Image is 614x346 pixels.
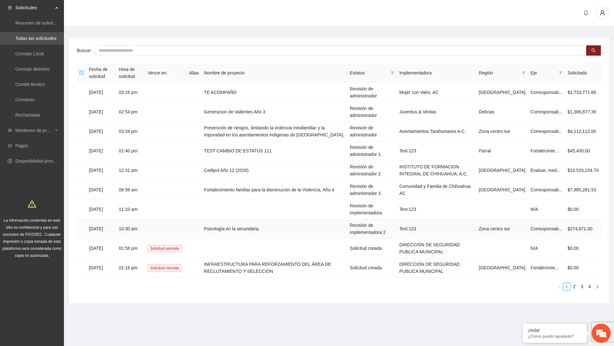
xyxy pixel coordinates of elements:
td: $0.00 [565,258,601,278]
td: 08:58 am [116,180,145,200]
span: Corresponsab... [531,90,563,95]
button: user [596,6,609,19]
span: warning [28,200,36,208]
li: 3 [578,283,586,290]
a: Convenio [15,97,34,102]
a: Rechazadas [15,112,40,118]
td: [DATE] [86,83,116,102]
td: Revisión de administrador [347,122,397,141]
td: DIRECCIÓN DE SEGURIDAD PUBLICA MUNICIPAL [397,258,476,278]
span: filter [520,68,527,78]
td: [DATE] [86,161,116,180]
span: Eje [531,69,556,76]
td: 01:40 pm [116,141,145,161]
span: Solicitud vencida [147,265,181,272]
td: Solicitud creada [347,258,397,278]
td: INSTITUTO DE FORMACION INTEGRAL DE CHIHUAHUA, A.C. [397,161,476,180]
a: Resumen de solicitudes por aprobar [15,20,87,26]
li: 2 [571,283,578,290]
td: Parral [476,141,528,161]
td: Fortalecimiento familiar para la disminución de la Violencia, Año 4 [201,180,347,200]
td: $1,733,771.66 [565,83,601,102]
a: 2 [571,283,578,290]
span: filter [390,71,394,75]
span: filter [557,68,564,78]
td: Test 123 [397,219,476,239]
td: Zona centro sur [476,122,528,141]
th: Vence en: [145,63,186,83]
span: filter [522,71,525,75]
a: Todas las solicitudes [15,36,56,41]
span: eye [8,128,12,133]
td: 03:34 pm [116,122,145,141]
span: minus-square [79,71,84,75]
button: bell [581,8,591,18]
td: Revisión de administrador 2 [347,161,397,180]
li: Next Page [594,283,601,290]
a: Comité técnico [15,82,45,87]
td: 02:54 pm [116,102,145,122]
a: Consejo directivo [15,66,50,72]
span: Corresponsab... [531,109,563,114]
li: Previous Page [555,283,563,290]
li: 1 [563,283,571,290]
td: [DATE] [86,180,116,200]
td: DIRECCIÓN DE SEGURIDAD PUBLICA MUNICIPAL [397,239,476,258]
span: Fortalecimie... [531,265,559,270]
td: [DATE] [86,122,116,141]
span: Corresponsab... [531,187,563,192]
td: Comunidad y Familia de Chihuahua AC [397,180,476,200]
th: Nombre de proyecto [201,63,347,83]
span: left [557,285,561,289]
button: left [555,283,563,290]
td: [DATE] [86,258,116,278]
td: Test 123 [397,141,476,161]
div: Minimizar ventana de chat en vivo [105,3,120,19]
td: Zona centro sur [476,219,528,239]
td: [DATE] [86,102,116,122]
td: 10:30 am [116,219,145,239]
span: search [591,48,596,53]
span: Solicitud vencida [147,245,181,252]
td: $0.00 [565,239,601,258]
span: Fortalecimie... [531,148,559,153]
td: [GEOGRAPHIC_DATA] [476,161,528,180]
td: TE ACOMPAÑO [201,83,347,102]
td: Generacion de Valientes Año 3 [201,102,347,122]
td: N/A [528,200,565,219]
td: $274,671.00 [565,219,601,239]
span: Región [479,69,519,76]
td: $10,520,154.70 [565,161,601,180]
a: 3 [579,283,586,290]
td: Mujer con Valor, AC [397,83,476,102]
td: [DATE] [86,200,116,219]
div: Chatee con nosotros ahora [33,33,107,41]
td: INFRAESTRUCTURA PARA REFORZAMIENTO DEL ÁREA DE RECLUTAMIENTO Y SELECCIÓN [201,258,347,278]
th: Implementadora [397,63,476,83]
span: Corresponsab... [531,226,563,231]
td: Prevención de riesgos, limitando la violencia intrafamiliar y la impunidad en los asentamientos i... [201,122,347,141]
td: Test 123 [397,200,476,219]
td: Revisión de implementadora 2 [347,219,397,239]
th: Fecha de solicitud [86,63,116,83]
td: $7,985,281.53 [565,180,601,200]
a: Consejo Local [15,51,44,56]
span: Solicitudes [15,1,53,14]
span: filter [559,71,563,75]
td: Revisión de implementadora [347,200,397,219]
td: Revisión de administrador 1 [347,141,397,161]
span: Evaluar, med... [531,168,560,173]
td: [DATE] [86,141,116,161]
a: Pagos [15,143,28,148]
td: Juventus & Veritas [397,102,476,122]
span: inbox [8,5,12,10]
td: Cedipol Año 12 (2026) [201,161,347,180]
th: Solicitado [565,63,601,83]
td: [GEOGRAPHIC_DATA] [476,83,528,102]
span: user [596,10,609,16]
a: 4 [586,283,593,290]
p: ¿Cómo puedo ayudarte? [528,334,582,339]
a: Disponibilidad presupuestal [15,158,70,164]
td: 03:16 pm [116,83,145,102]
span: filter [389,68,396,78]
